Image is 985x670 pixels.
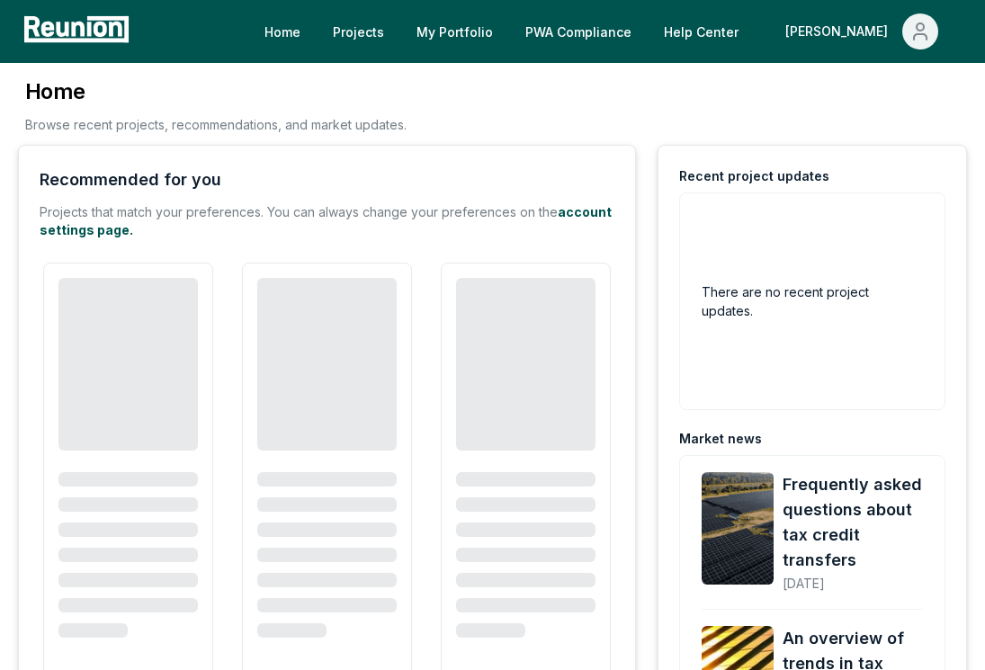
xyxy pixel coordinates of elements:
[318,13,398,49] a: Projects
[702,282,923,320] h2: There are no recent project updates.
[679,430,762,448] div: Market news
[25,77,407,106] h3: Home
[250,13,315,49] a: Home
[785,13,895,49] div: [PERSON_NAME]
[402,13,507,49] a: My Portfolio
[702,472,774,585] img: Frequently asked questions about tax credit transfers
[40,204,558,219] span: Projects that match your preferences. You can always change your preferences on the
[783,561,923,593] div: [DATE]
[511,13,646,49] a: PWA Compliance
[783,472,923,573] a: Frequently asked questions about tax credit transfers
[40,167,221,192] div: Recommended for you
[679,167,829,185] div: Recent project updates
[25,115,407,134] p: Browse recent projects, recommendations, and market updates.
[250,13,967,49] nav: Main
[771,13,953,49] button: [PERSON_NAME]
[649,13,753,49] a: Help Center
[702,472,774,593] a: Frequently asked questions about tax credit transfers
